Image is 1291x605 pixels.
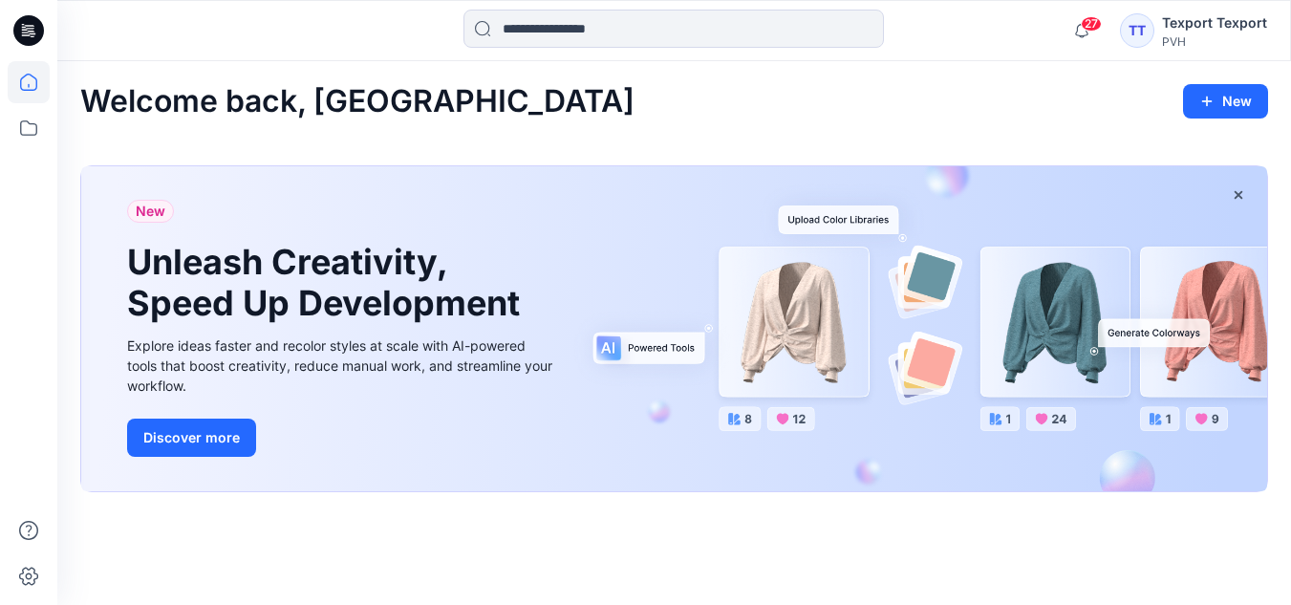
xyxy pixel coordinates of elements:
button: Discover more [127,419,256,457]
div: TT [1120,13,1154,48]
div: Texport Texport [1162,11,1267,34]
span: New [136,200,165,223]
div: PVH [1162,34,1267,49]
h1: Unleash Creativity, Speed Up Development [127,242,528,324]
button: New [1183,84,1268,119]
div: Explore ideas faster and recolor styles at scale with AI-powered tools that boost creativity, red... [127,335,557,396]
h2: Welcome back, [GEOGRAPHIC_DATA] [80,84,635,119]
a: Discover more [127,419,557,457]
span: 27 [1081,16,1102,32]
